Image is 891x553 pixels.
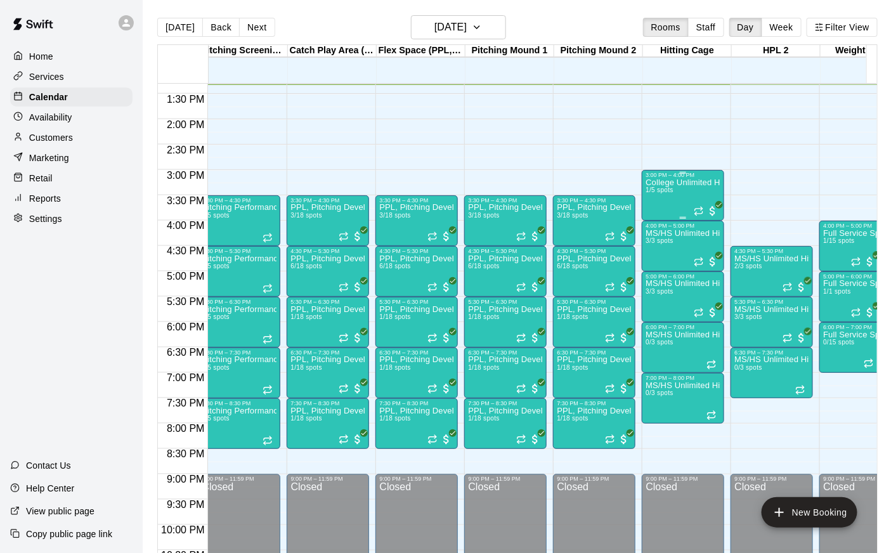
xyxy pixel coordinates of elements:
button: Rooms [643,18,689,37]
span: 6/18 spots filled [290,263,322,270]
div: Hitting Cage [643,45,732,57]
div: 6:30 PM – 7:30 PM [202,349,276,356]
a: Retail [10,169,133,188]
div: 3:30 PM – 4:30 PM: PPL, Pitching Development Session [464,195,547,246]
span: All customers have paid [618,433,630,446]
div: 9:00 PM – 11:59 PM [557,476,632,483]
div: 6:00 PM – 7:00 PM: MS/HS Unlimited Hitting [642,322,724,373]
p: View public page [26,505,94,517]
div: 4:30 PM – 5:30 PM [379,248,454,254]
div: 9:00 PM – 11:59 PM [202,476,276,483]
div: 3:30 PM – 4:30 PM: Pitching Performance Lab - Assessment Bullpen And Movement Screen [198,195,280,246]
span: Recurring event [263,334,273,344]
div: Pitching Screenings [199,45,288,57]
span: 0/3 spots filled [646,389,673,396]
span: Recurring event [864,358,874,368]
span: Recurring event [795,385,805,395]
div: 7:30 PM – 8:30 PM: PPL, Pitching Development Session [375,398,458,449]
span: 9:00 PM [164,474,208,485]
span: Recurring event [851,257,861,267]
a: Services [10,67,133,86]
a: Reports [10,189,133,208]
div: 5:30 PM – 6:30 PM: MS/HS Unlimited Hitting [731,297,813,348]
a: Customers [10,128,133,147]
span: 3/18 spots filled [379,212,410,219]
p: Availability [29,111,72,124]
button: Filter View [807,18,878,37]
div: 9:00 PM – 11:59 PM [379,476,454,483]
p: Settings [29,212,62,225]
span: Recurring event [427,231,438,242]
span: Recurring event [783,333,793,343]
div: 4:30 PM – 5:30 PM: PPL, Pitching Development Session [287,246,369,297]
div: 5:30 PM – 6:30 PM: PPL, Pitching Development Session [464,297,547,348]
div: 7:30 PM – 8:30 PM [202,400,276,407]
div: 5:30 PM – 6:30 PM: PPL, Pitching Development Session [553,297,635,348]
span: 3/18 spots filled [557,212,588,219]
div: Pitching Mound 1 [465,45,554,57]
span: All customers have paid [795,281,808,294]
span: All customers have paid [706,256,719,268]
span: All customers have paid [529,332,542,344]
div: 5:00 PM – 6:00 PM: MS/HS Unlimited Hitting [642,271,724,322]
span: 6/18 spots filled [557,263,588,270]
span: Recurring event [263,385,273,395]
div: 3:00 PM – 4:00 PM: College Unlimited Hitting [642,170,724,221]
span: 0/5 spots filled [202,263,230,270]
span: All customers have paid [351,332,364,344]
span: Recurring event [516,282,526,292]
span: Recurring event [427,434,438,445]
span: 2:00 PM [164,119,208,130]
span: 8:00 PM [164,424,208,434]
span: All customers have paid [706,306,719,319]
div: Catch Play Area (Black Turf) [288,45,377,57]
button: Week [762,18,802,37]
span: 1:30 PM [164,94,208,105]
span: 0/5 spots filled [202,415,230,422]
div: 5:30 PM – 6:30 PM [734,299,809,305]
span: Recurring event [339,333,349,343]
div: Pitching Mound 2 [554,45,643,57]
div: 7:00 PM – 8:00 PM [646,375,720,381]
span: 1/18 spots filled [290,364,322,371]
span: 3/3 spots filled [734,313,762,320]
div: 6:30 PM – 7:30 PM [557,349,632,356]
div: 4:30 PM – 5:30 PM: PPL, Pitching Development Session [553,246,635,297]
span: 7:00 PM [164,373,208,384]
button: add [762,497,857,528]
a: Settings [10,209,133,228]
div: 3:30 PM – 4:30 PM [468,197,543,204]
span: Recurring event [605,384,615,394]
span: Recurring event [516,384,526,394]
span: 1/18 spots filled [290,313,322,320]
span: All customers have paid [618,382,630,395]
div: Flex Space (PPL, Green Turf) [377,45,465,57]
div: 4:30 PM – 5:30 PM [202,248,276,254]
span: Recurring event [516,231,526,242]
div: 6:30 PM – 7:30 PM [734,349,809,356]
span: All customers have paid [795,332,808,344]
div: 6:30 PM – 7:30 PM: Pitching Performance Lab - Assessment Bullpen And Movement Screen [198,348,280,398]
span: All customers have paid [529,230,542,243]
span: Recurring event [706,410,717,420]
div: 5:30 PM – 6:30 PM: Pitching Performance Lab - Assessment Bullpen And Movement Screen [198,297,280,348]
span: Recurring event [427,282,438,292]
span: 1/18 spots filled [379,364,410,371]
span: All customers have paid [706,205,719,218]
div: 7:30 PM – 8:30 PM: PPL, Pitching Development Session [287,398,369,449]
span: 2:30 PM [164,145,208,155]
span: 7:30 PM [164,398,208,409]
p: Retail [29,172,53,185]
div: 5:30 PM – 6:30 PM [557,299,632,305]
span: All customers have paid [440,433,453,446]
span: 0/5 spots filled [202,313,230,320]
span: All customers have paid [618,332,630,344]
div: 7:30 PM – 8:30 PM: Pitching Performance Lab - Assessment Bullpen And Movement Screen [198,398,280,449]
div: 3:30 PM – 4:30 PM [379,197,454,204]
span: 1/18 spots filled [468,415,499,422]
div: 5:30 PM – 6:30 PM: PPL, Pitching Development Session [375,297,458,348]
span: All customers have paid [440,230,453,243]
